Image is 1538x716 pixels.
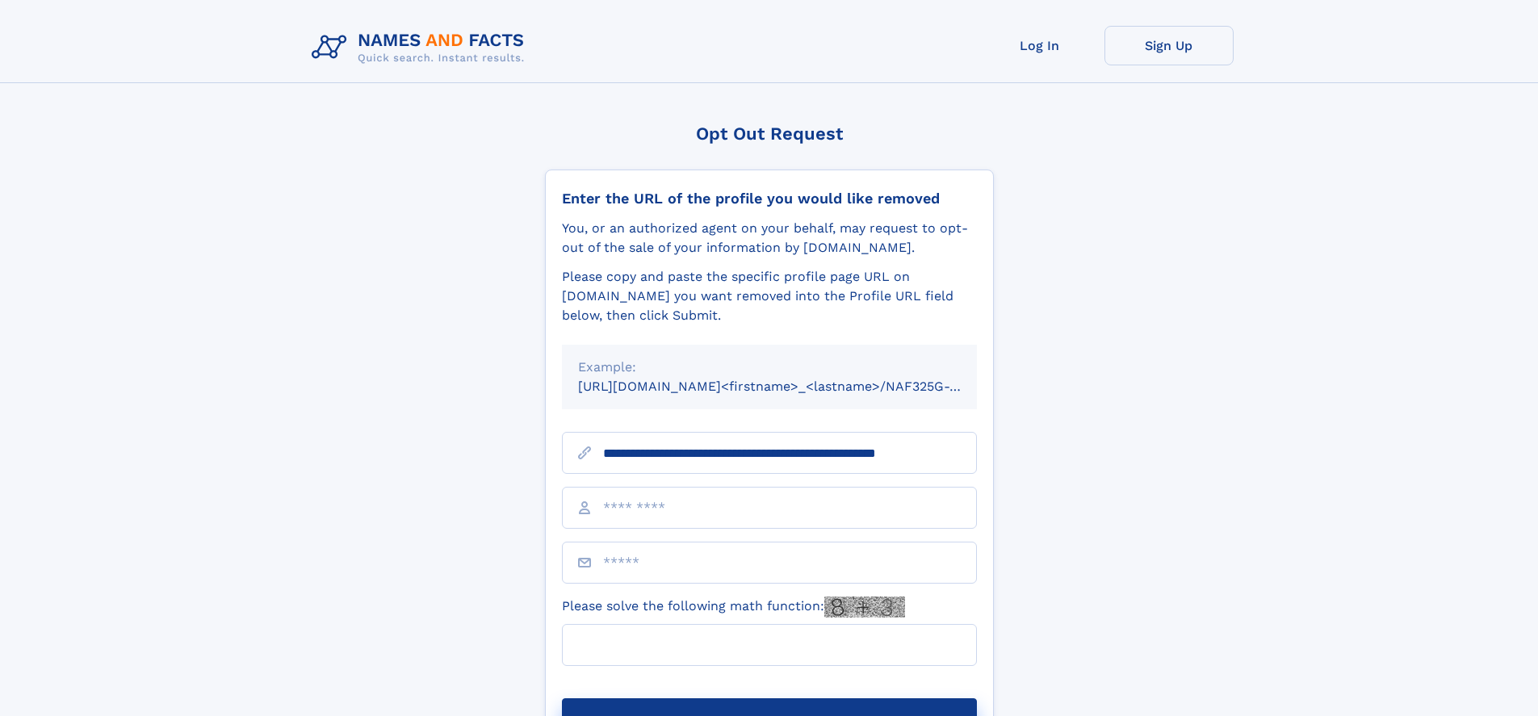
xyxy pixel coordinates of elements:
div: Please copy and paste the specific profile page URL on [DOMAIN_NAME] you want removed into the Pr... [562,267,977,325]
div: You, or an authorized agent on your behalf, may request to opt-out of the sale of your informatio... [562,219,977,258]
a: Log In [975,26,1104,65]
div: Enter the URL of the profile you would like removed [562,190,977,207]
div: Example: [578,358,961,377]
a: Sign Up [1104,26,1234,65]
div: Opt Out Request [545,124,994,144]
label: Please solve the following math function: [562,597,905,618]
img: Logo Names and Facts [305,26,538,69]
small: [URL][DOMAIN_NAME]<firstname>_<lastname>/NAF325G-xxxxxxxx [578,379,1008,394]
